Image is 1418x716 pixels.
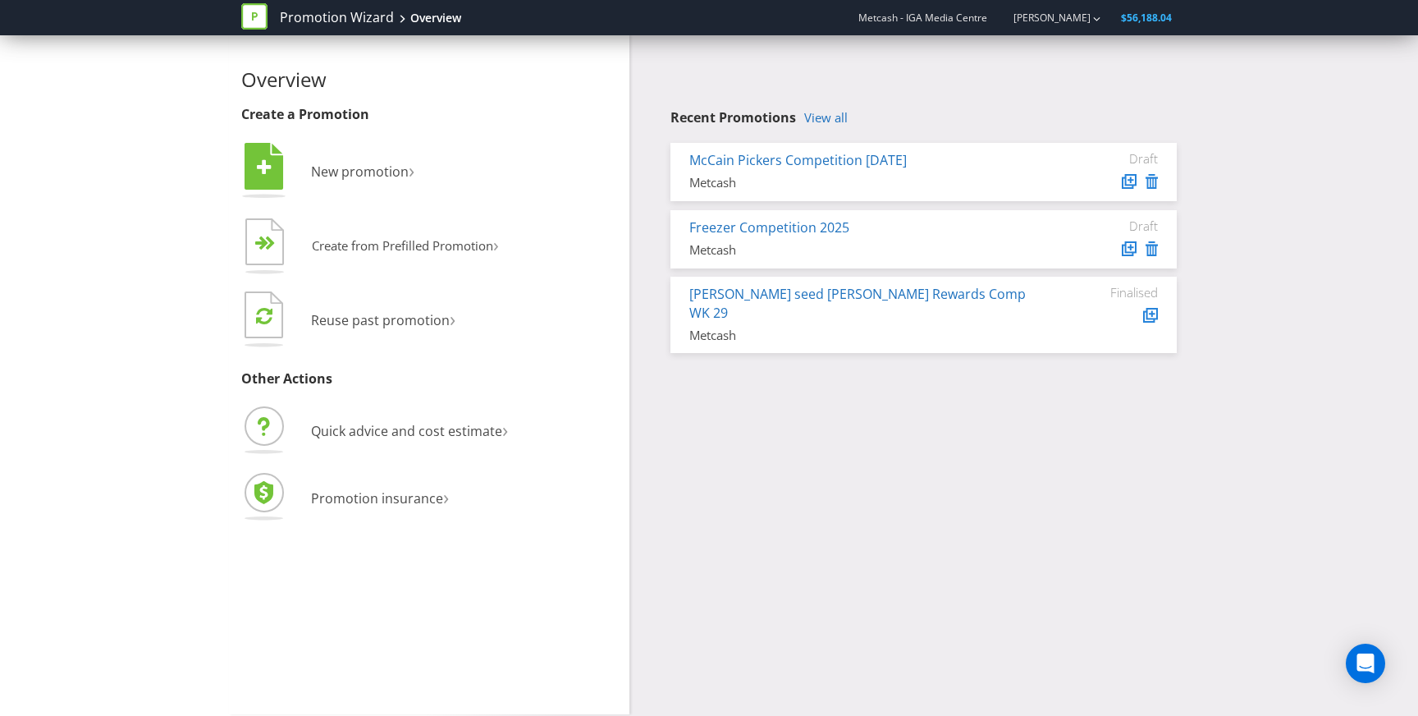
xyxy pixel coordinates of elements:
tspan:  [257,158,272,177]
div: Draft [1059,218,1158,233]
span: New promotion [311,163,409,181]
div: Finalised [1059,285,1158,300]
a: [PERSON_NAME] [997,11,1091,25]
span: Metcash - IGA Media Centre [858,11,987,25]
a: [PERSON_NAME] seed [PERSON_NAME] Rewards Comp WK 29 [689,285,1026,322]
a: Quick advice and cost estimate› [241,422,508,440]
span: › [409,156,414,183]
a: McCain Pickers Competition [DATE] [689,151,907,169]
div: Metcash [689,327,1035,344]
span: $56,188.04 [1121,11,1172,25]
h3: Other Actions [241,372,617,387]
span: Create from Prefilled Promotion [312,237,493,254]
span: Promotion insurance [311,489,443,507]
a: Promotion Wizard [280,8,394,27]
tspan:  [256,306,272,325]
div: Metcash [689,241,1035,259]
div: Open Intercom Messenger [1346,644,1385,683]
div: Overview [410,10,461,26]
a: Freezer Competition 2025 [689,218,849,236]
h3: Create a Promotion [241,108,617,122]
a: Promotion insurance› [241,489,449,507]
div: Draft [1059,151,1158,166]
h2: Overview [241,69,617,90]
span: › [502,415,508,443]
span: Recent Promotions [670,108,796,126]
span: › [443,483,449,510]
button: Create from Prefilled Promotion› [241,214,500,280]
a: View all [804,111,848,125]
div: Metcash [689,174,1035,191]
span: › [450,305,455,332]
span: Quick advice and cost estimate [311,422,502,440]
span: › [493,232,499,257]
span: Reuse past promotion [311,311,450,329]
tspan:  [265,236,276,251]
